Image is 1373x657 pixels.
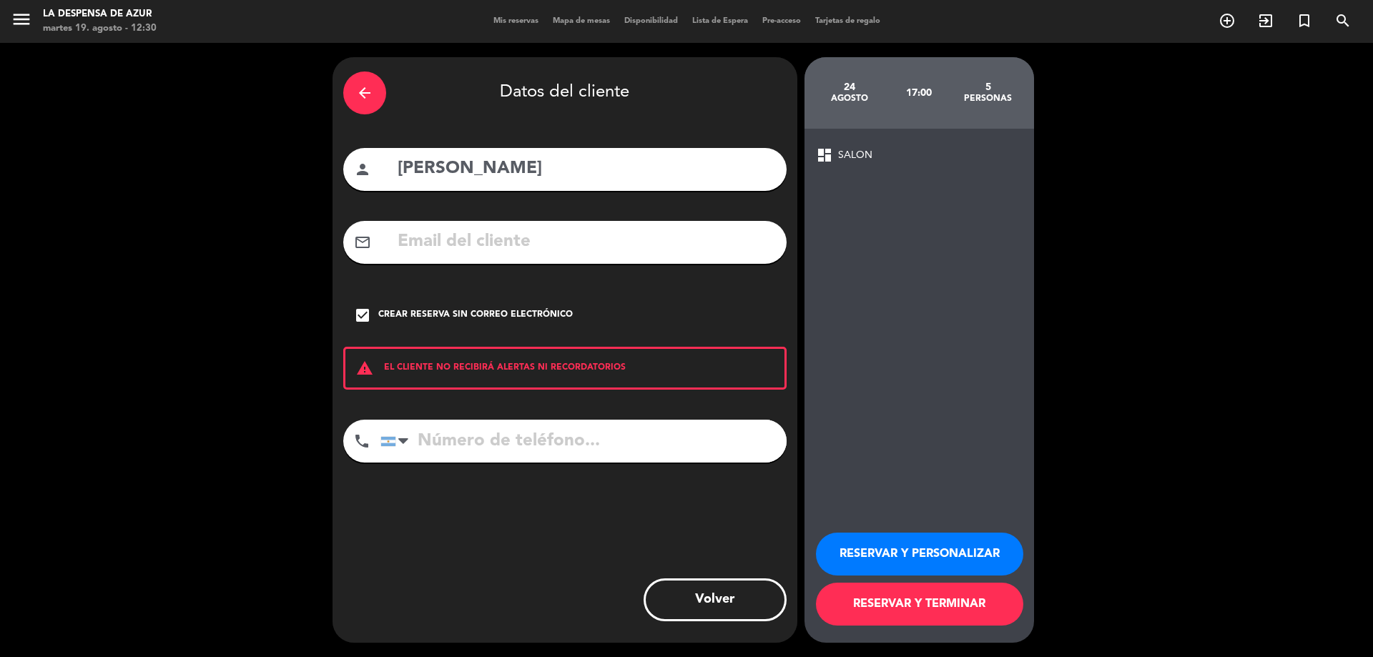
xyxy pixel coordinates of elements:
input: Número de teléfono... [380,420,787,463]
span: Pre-acceso [755,17,808,25]
span: Lista de Espera [685,17,755,25]
div: 5 [953,81,1023,93]
div: martes 19. agosto - 12:30 [43,21,157,36]
i: warning [345,360,384,377]
i: arrow_back [356,84,373,102]
span: Mis reservas [486,17,546,25]
div: 24 [815,81,885,93]
div: agosto [815,93,885,104]
div: 17:00 [884,68,953,118]
span: SALON [838,147,872,164]
span: dashboard [816,147,833,164]
span: Tarjetas de regalo [808,17,887,25]
input: Email del cliente [396,227,776,257]
i: person [354,161,371,178]
div: Datos del cliente [343,68,787,118]
div: Crear reserva sin correo electrónico [378,308,573,322]
div: Argentina: +54 [381,420,414,462]
button: Volver [644,578,787,621]
button: RESERVAR Y PERSONALIZAR [816,533,1023,576]
button: RESERVAR Y TERMINAR [816,583,1023,626]
div: EL CLIENTE NO RECIBIRÁ ALERTAS NI RECORDATORIOS [343,347,787,390]
i: turned_in_not [1296,12,1313,29]
i: search [1334,12,1352,29]
i: add_circle_outline [1219,12,1236,29]
div: personas [953,93,1023,104]
i: phone [353,433,370,450]
i: check_box [354,307,371,324]
div: La Despensa de Azur [43,7,157,21]
span: Disponibilidad [617,17,685,25]
i: mail_outline [354,234,371,251]
button: menu [11,9,32,35]
i: exit_to_app [1257,12,1274,29]
i: menu [11,9,32,30]
span: Mapa de mesas [546,17,617,25]
input: Nombre del cliente [396,154,776,184]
